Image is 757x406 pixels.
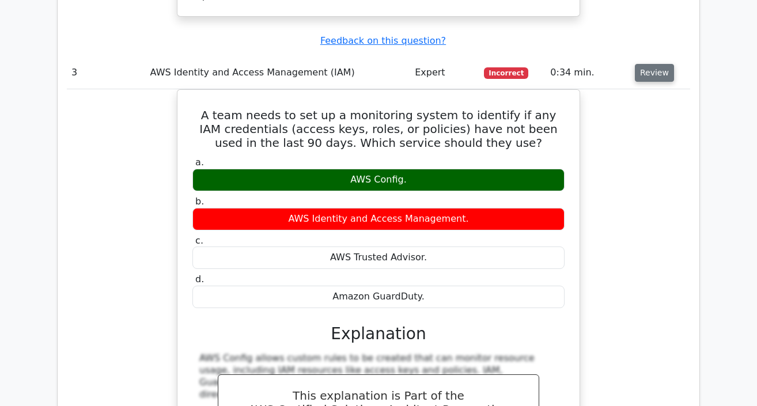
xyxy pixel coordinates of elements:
span: c. [195,235,203,246]
h5: A team needs to set up a monitoring system to identify if any IAM credentials (access keys, roles... [191,108,566,150]
span: d. [195,274,204,284]
td: 0:34 min. [546,56,630,89]
button: Review [635,64,674,82]
div: AWS Config allows custom rules to be created that can monitor resource usage, including IAM resou... [199,352,558,400]
span: Incorrect [484,67,528,79]
div: AWS Identity and Access Management. [192,208,565,230]
td: 3 [67,56,146,89]
a: Feedback on this question? [320,35,446,46]
td: Expert [410,56,479,89]
h3: Explanation [199,324,558,344]
div: AWS Config. [192,169,565,191]
td: AWS Identity and Access Management (IAM) [146,56,411,89]
span: a. [195,157,204,168]
span: b. [195,196,204,207]
div: AWS Trusted Advisor. [192,246,565,269]
div: Amazon GuardDuty. [192,286,565,308]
